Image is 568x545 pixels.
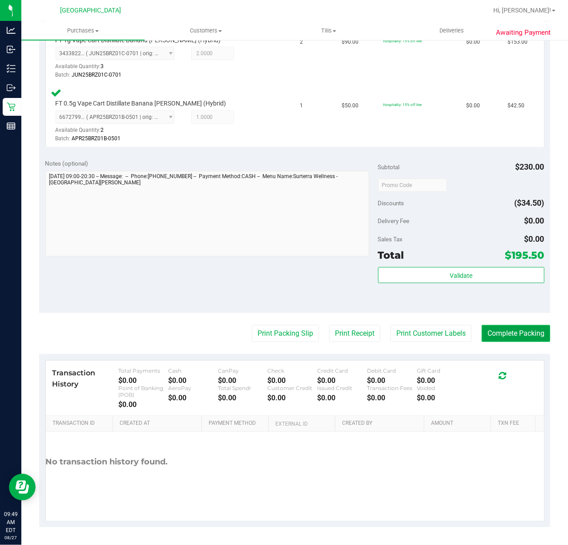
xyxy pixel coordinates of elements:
div: Available Quantity: [56,124,181,141]
div: Check [268,367,318,374]
inline-svg: Analytics [7,26,16,35]
div: Issued Credit [317,385,367,391]
span: 2 [101,127,104,133]
div: $0.00 [118,376,168,385]
span: Purchases [21,27,145,35]
input: Promo Code [378,179,447,192]
inline-svg: Outbound [7,83,16,92]
span: Deliveries [427,27,476,35]
div: $0.00 [168,376,218,385]
a: Deliveries [391,21,514,40]
span: $0.00 [466,38,480,46]
div: $0.00 [367,394,417,402]
a: Txn Fee [498,420,532,427]
span: Awaiting Payment [496,28,551,38]
div: Cash [168,367,218,374]
a: Tills [267,21,391,40]
span: 2 [300,38,303,46]
div: $0.00 [268,394,318,402]
div: Voided [417,385,467,391]
span: Hospitality: 15% off line [383,102,422,107]
inline-svg: Retail [7,102,16,111]
span: 3 [101,63,104,69]
div: Total Spendr [218,385,268,391]
span: $42.50 [508,102,524,110]
span: $153.00 [508,38,528,46]
div: $0.00 [317,394,367,402]
span: $195.50 [505,249,544,261]
span: $0.00 [466,102,480,110]
div: Transaction Fees [367,385,417,391]
inline-svg: Inventory [7,64,16,73]
th: External ID [268,416,335,432]
a: Created By [342,420,420,427]
span: [GEOGRAPHIC_DATA] [60,7,121,14]
div: Available Quantity: [56,60,181,77]
button: Print Packing Slip [252,325,319,342]
span: Total [378,249,404,261]
div: $0.00 [218,394,268,402]
div: $0.00 [317,376,367,385]
div: Credit Card [317,367,367,374]
a: Customers [145,21,268,40]
iframe: Resource center [9,474,36,500]
div: $0.00 [218,376,268,385]
div: Total Payments [118,367,168,374]
button: Complete Packing [482,325,550,342]
p: 08/27 [4,534,17,541]
span: Customers [145,27,267,35]
div: $0.00 [367,376,417,385]
span: $0.00 [524,216,544,225]
inline-svg: Reports [7,122,16,130]
a: Amount [431,420,487,427]
div: $0.00 [168,394,218,402]
p: 09:49 AM EDT [4,510,17,534]
div: $0.00 [417,394,467,402]
span: JUN25BRZ01C-0701 [72,72,122,78]
div: $0.00 [268,376,318,385]
div: $0.00 [417,376,467,385]
span: 1 [300,102,303,110]
a: Created At [120,420,198,427]
div: Gift Card [417,367,467,374]
div: AeroPay [168,385,218,391]
button: Print Customer Labels [391,325,471,342]
a: Transaction ID [52,420,109,427]
span: Hi, [PERSON_NAME]! [493,7,551,14]
span: $90.00 [342,38,359,46]
span: Subtotal [378,163,400,171]
span: Tills [268,27,390,35]
span: Batch: [56,135,71,142]
button: Validate [378,267,544,283]
span: ($34.50) [515,198,544,207]
span: Batch: [56,72,71,78]
span: $50.00 [342,102,359,110]
span: $230.00 [516,162,544,171]
span: Hospitality: 15% off line [383,39,422,43]
inline-svg: Inbound [7,45,16,54]
div: Point of Banking (POB) [118,385,168,398]
span: Discounts [378,195,404,211]
button: Print Receipt [329,325,380,342]
span: Validate [450,272,472,279]
span: Delivery Fee [378,217,410,224]
div: CanPay [218,367,268,374]
a: Payment Method [209,420,265,427]
span: Sales Tax [378,236,403,243]
div: No transaction history found. [46,432,168,492]
span: FT 0.5g Vape Cart Distillate Banana [PERSON_NAME] (Hybrid) [56,99,226,108]
div: Debit Card [367,367,417,374]
a: Purchases [21,21,145,40]
span: $0.00 [524,234,544,244]
span: APR25BRZ01B-0501 [72,135,121,142]
div: Customer Credit [268,385,318,391]
div: $0.00 [118,400,168,409]
span: Notes (optional) [45,160,89,167]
